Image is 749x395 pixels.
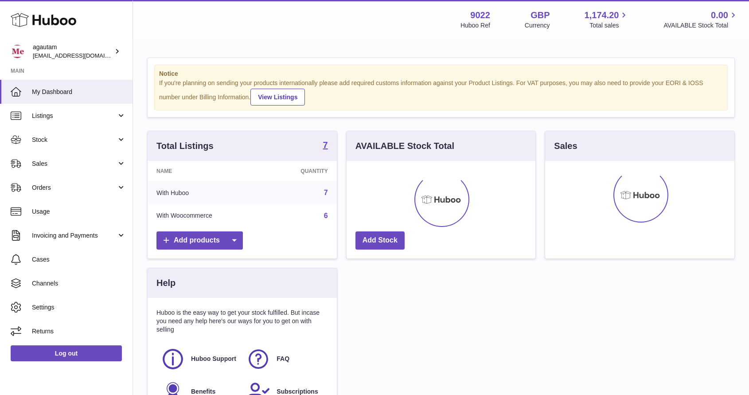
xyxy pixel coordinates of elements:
[32,136,117,144] span: Stock
[156,309,328,334] p: Huboo is the easy way to get your stock fulfilled. But incase you need any help here's our ways f...
[323,141,328,151] a: 7
[246,347,323,371] a: FAQ
[585,9,619,21] span: 1,174.20
[250,89,305,106] a: View Listings
[531,9,550,21] strong: GBP
[11,45,24,58] img: info@naturemedical.co.uk
[161,347,238,371] a: Huboo Support
[355,140,454,152] h3: AVAILABLE Stock Total
[32,231,117,240] span: Invoicing and Payments
[663,21,738,30] span: AVAILABLE Stock Total
[159,79,723,106] div: If you're planning on sending your products internationally please add required customs informati...
[32,160,117,168] span: Sales
[32,112,117,120] span: Listings
[589,21,629,30] span: Total sales
[156,277,176,289] h3: Help
[148,161,265,181] th: Name
[324,189,328,196] a: 7
[33,52,130,59] span: [EMAIL_ADDRESS][DOMAIN_NAME]
[32,255,126,264] span: Cases
[148,204,265,227] td: With Woocommerce
[323,141,328,149] strong: 7
[156,140,214,152] h3: Total Listings
[32,279,126,288] span: Channels
[33,43,113,60] div: agautam
[355,231,405,250] a: Add Stock
[554,140,577,152] h3: Sales
[32,303,126,312] span: Settings
[148,181,265,204] td: With Huboo
[156,231,243,250] a: Add products
[324,212,328,219] a: 6
[525,21,550,30] div: Currency
[711,9,728,21] span: 0.00
[470,9,490,21] strong: 9022
[277,355,289,363] span: FAQ
[159,70,723,78] strong: Notice
[32,88,126,96] span: My Dashboard
[11,345,122,361] a: Log out
[460,21,490,30] div: Huboo Ref
[32,327,126,336] span: Returns
[32,184,117,192] span: Orders
[32,207,126,216] span: Usage
[663,9,738,30] a: 0.00 AVAILABLE Stock Total
[191,355,236,363] span: Huboo Support
[585,9,629,30] a: 1,174.20 Total sales
[265,161,337,181] th: Quantity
